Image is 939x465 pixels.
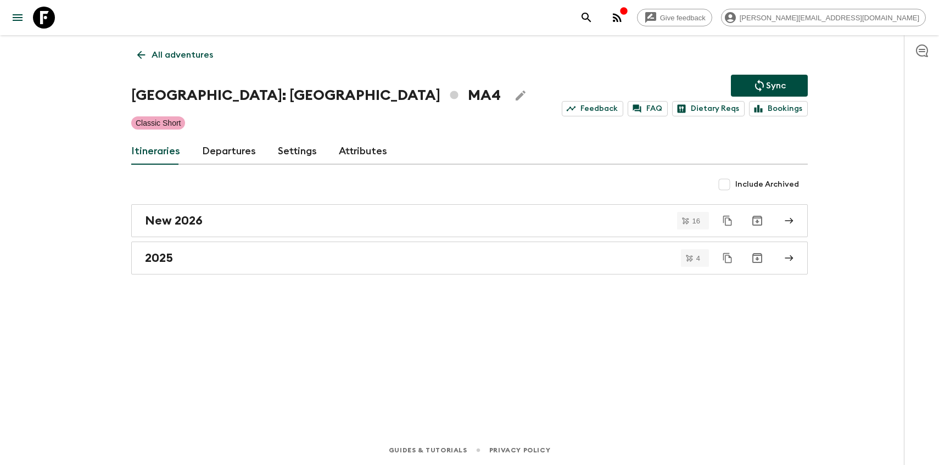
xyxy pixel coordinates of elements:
span: 4 [690,255,707,262]
p: Sync [766,79,786,92]
p: All adventures [152,48,213,61]
a: Itineraries [131,138,180,165]
h2: 2025 [145,251,173,265]
button: Duplicate [718,211,737,231]
a: 2025 [131,242,808,274]
a: Dietary Reqs [672,101,745,116]
h1: [GEOGRAPHIC_DATA]: [GEOGRAPHIC_DATA] MA4 [131,85,501,107]
a: Bookings [749,101,808,116]
button: Edit Adventure Title [510,85,532,107]
button: Sync adventure departures to the booking engine [731,75,808,97]
button: Duplicate [718,248,737,268]
a: All adventures [131,44,219,66]
a: Settings [278,138,317,165]
span: 16 [686,217,707,225]
button: menu [7,7,29,29]
button: Archive [746,247,768,269]
a: FAQ [628,101,668,116]
button: Archive [746,210,768,232]
a: New 2026 [131,204,808,237]
span: Include Archived [735,179,799,190]
a: Privacy Policy [489,444,550,456]
a: Guides & Tutorials [389,444,467,456]
span: Give feedback [654,14,712,22]
h2: New 2026 [145,214,203,228]
a: Attributes [339,138,387,165]
span: [PERSON_NAME][EMAIL_ADDRESS][DOMAIN_NAME] [734,14,925,22]
a: Feedback [562,101,623,116]
p: Classic Short [136,117,181,128]
a: Give feedback [637,9,712,26]
a: Departures [202,138,256,165]
button: search adventures [575,7,597,29]
div: [PERSON_NAME][EMAIL_ADDRESS][DOMAIN_NAME] [721,9,926,26]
